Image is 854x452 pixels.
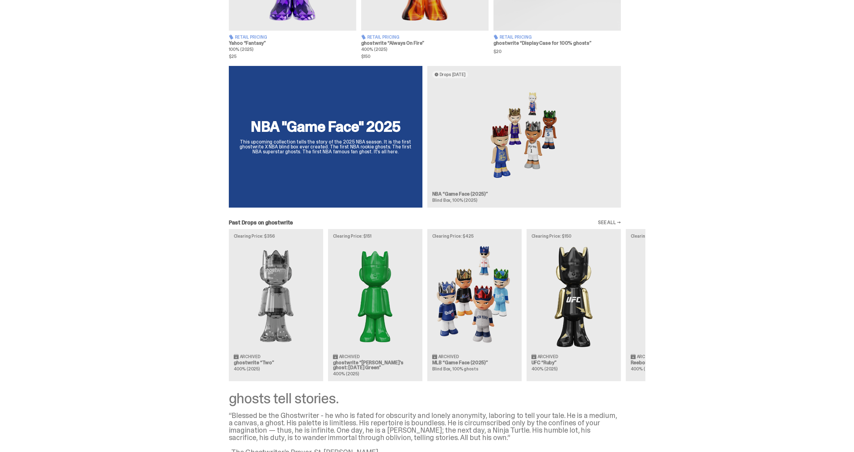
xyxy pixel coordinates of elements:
h2: NBA "Game Face" 2025 [236,119,415,134]
h3: ghostwrite “Two” [234,360,318,365]
div: ghosts tell stories. [229,391,621,406]
h3: MLB “Game Face (2025)” [432,360,517,365]
h2: Past Drops on ghostwrite [229,220,293,225]
span: Blind Box, [432,366,452,372]
a: Clearing Price: $100 Court Victory Archived [626,229,720,381]
a: Clearing Price: $150 Ruby Archived [527,229,621,381]
h3: NBA “Game Face (2025)” [432,192,616,197]
img: Game Face (2025) [432,243,517,349]
span: $20 [493,49,621,54]
span: $150 [361,54,489,59]
img: Ruby [531,243,616,349]
span: 400% (2025) [234,366,260,372]
h3: ghostwrite “Always On Fire” [361,41,489,46]
p: Clearing Price: $356 [234,234,318,238]
a: Clearing Price: $425 Game Face (2025) Archived [427,229,522,381]
p: Clearing Price: $100 [631,234,715,238]
span: 100% (2025) [452,197,477,203]
span: 400% (2025) [361,47,387,52]
span: $25 [229,54,356,59]
span: Archived [438,354,459,359]
p: Clearing Price: $425 [432,234,517,238]
span: Retail Pricing [367,35,399,39]
span: Blind Box, [432,197,452,203]
a: Clearing Price: $151 Schrödinger's ghost: Sunday Green Archived [328,229,422,381]
a: SEE ALL → [598,220,621,225]
h3: ghostwrite “[PERSON_NAME]'s ghost: [DATE] Green” [333,360,418,370]
h3: UFC “Ruby” [531,360,616,365]
span: 100% (2025) [229,47,253,52]
span: Archived [538,354,558,359]
span: 400% (2025) [531,366,557,372]
p: Clearing Price: $151 [333,234,418,238]
span: Archived [637,354,657,359]
h3: Yahoo “Fantasy” [229,41,356,46]
span: Retail Pricing [235,35,267,39]
img: Schrödinger's ghost: Sunday Green [333,243,418,349]
span: Archived [339,354,360,359]
span: 100% ghosts [452,366,478,372]
span: Retail Pricing [500,35,532,39]
a: Clearing Price: $356 Two Archived [229,229,323,381]
span: Drops [DATE] [440,72,466,77]
img: Court Victory [631,243,715,349]
span: 400% (2025) [631,366,657,372]
h3: Reebok “Court Victory” [631,360,715,365]
h3: ghostwrite “Display Case for 100% ghosts” [493,41,621,46]
p: This upcoming collection tells the story of the 2025 NBA season. It is the first ghostwrite X NBA... [236,140,415,154]
img: Two [234,243,318,349]
span: 400% (2025) [333,371,359,377]
span: Archived [240,354,260,359]
p: Clearing Price: $150 [531,234,616,238]
img: Game Face (2025) [432,83,616,187]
